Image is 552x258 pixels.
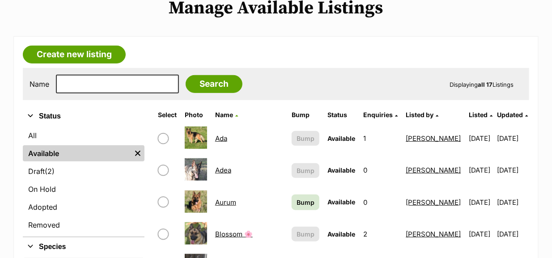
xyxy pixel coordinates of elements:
[215,134,227,143] a: Ada
[292,131,319,146] button: Bump
[297,198,314,207] span: Bump
[466,219,497,250] td: [DATE]
[23,126,144,237] div: Status
[360,123,401,154] td: 1
[327,166,355,174] span: Available
[324,108,359,122] th: Status
[23,46,126,63] a: Create new listing
[360,187,401,218] td: 0
[406,230,461,238] a: [PERSON_NAME]
[288,108,323,122] th: Bump
[360,155,401,186] td: 0
[215,198,236,207] a: Aurum
[327,135,355,142] span: Available
[327,230,355,238] span: Available
[466,155,497,186] td: [DATE]
[406,166,461,174] a: [PERSON_NAME]
[297,134,314,143] span: Bump
[23,163,144,179] a: Draft
[297,166,314,175] span: Bump
[215,111,238,118] a: Name
[497,155,528,186] td: [DATE]
[406,111,434,118] span: Listed by
[478,81,493,88] strong: all 17
[497,111,523,118] span: Updated
[497,219,528,250] td: [DATE]
[23,181,144,197] a: On Hold
[406,134,461,143] a: [PERSON_NAME]
[292,227,319,241] button: Bump
[23,145,131,161] a: Available
[497,187,528,218] td: [DATE]
[215,166,231,174] a: Adea
[23,127,144,144] a: All
[154,108,180,122] th: Select
[469,111,488,118] span: Listed
[297,229,314,239] span: Bump
[23,199,144,215] a: Adopted
[466,187,497,218] td: [DATE]
[215,111,233,118] span: Name
[497,123,528,154] td: [DATE]
[363,111,393,118] span: translation missing: en.admin.listings.index.attributes.enquiries
[45,166,55,177] span: (2)
[327,198,355,206] span: Available
[360,219,401,250] td: 2
[497,111,528,118] a: Updated
[23,241,144,253] button: Species
[186,75,242,93] input: Search
[469,111,493,118] a: Listed
[450,81,514,88] span: Displaying Listings
[131,145,144,161] a: Remove filter
[23,217,144,233] a: Removed
[292,163,319,178] button: Bump
[181,108,211,122] th: Photo
[292,195,319,210] a: Bump
[466,123,497,154] td: [DATE]
[23,110,144,122] button: Status
[406,198,461,207] a: [PERSON_NAME]
[406,111,439,118] a: Listed by
[363,111,398,118] a: Enquiries
[30,80,49,88] label: Name
[215,230,253,238] a: Blossom 🌸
